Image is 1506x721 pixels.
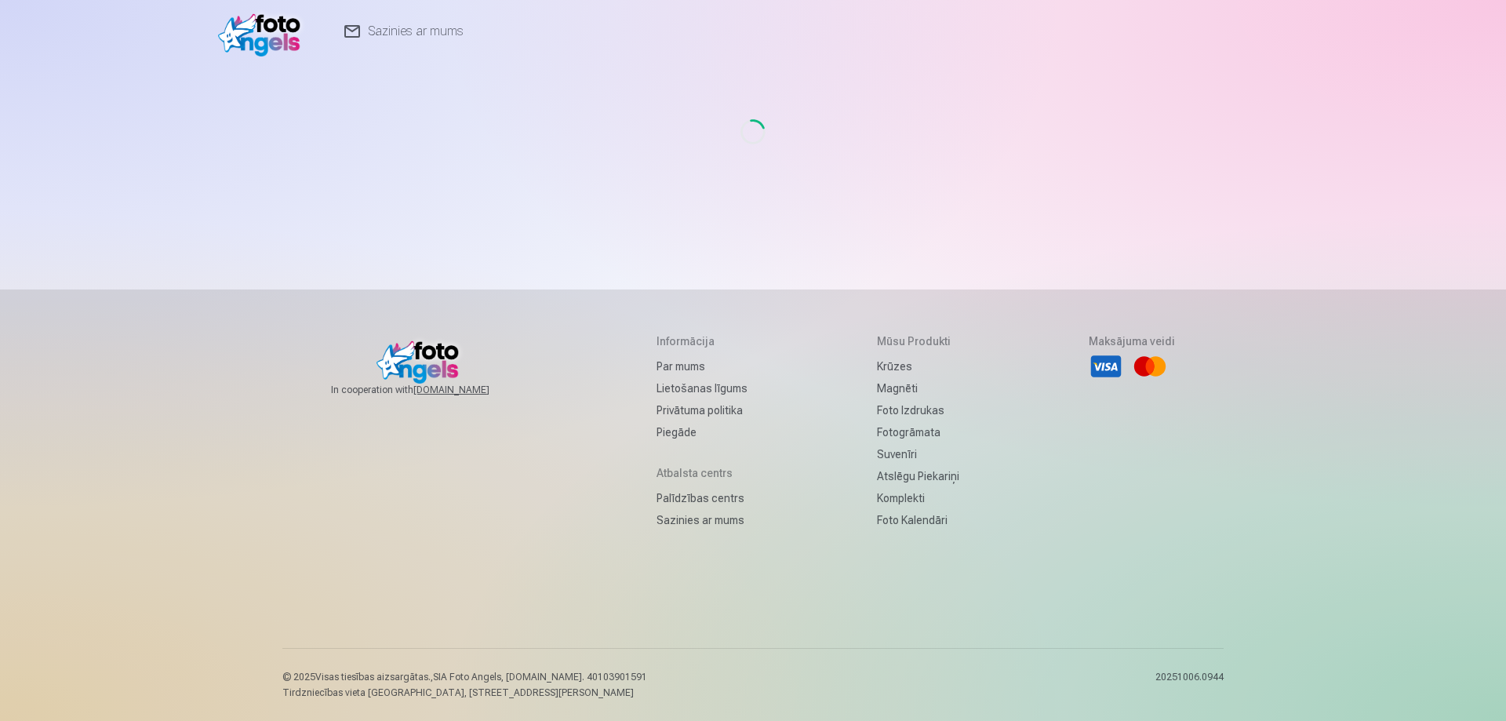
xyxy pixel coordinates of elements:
a: Lietošanas līgums [657,377,748,399]
a: Palīdzības centrs [657,487,748,509]
a: Fotogrāmata [877,421,959,443]
h5: Informācija [657,333,748,349]
p: Tirdzniecības vieta [GEOGRAPHIC_DATA], [STREET_ADDRESS][PERSON_NAME] [282,686,647,699]
a: Piegāde [657,421,748,443]
a: Foto izdrukas [877,399,959,421]
a: Krūzes [877,355,959,377]
h5: Mūsu produkti [877,333,959,349]
li: Visa [1089,349,1123,384]
h5: Atbalsta centrs [657,465,748,481]
p: 20251006.0944 [1155,671,1224,699]
a: [DOMAIN_NAME] [413,384,527,396]
a: Atslēgu piekariņi [877,465,959,487]
a: Komplekti [877,487,959,509]
a: Par mums [657,355,748,377]
a: Suvenīri [877,443,959,465]
span: In cooperation with [331,384,527,396]
img: /fa1 [218,6,308,56]
h5: Maksājuma veidi [1089,333,1175,349]
li: Mastercard [1133,349,1167,384]
p: © 2025 Visas tiesības aizsargātas. , [282,671,647,683]
a: Magnēti [877,377,959,399]
a: Foto kalendāri [877,509,959,531]
a: Privātuma politika [657,399,748,421]
span: SIA Foto Angels, [DOMAIN_NAME]. 40103901591 [433,672,647,683]
a: Sazinies ar mums [657,509,748,531]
